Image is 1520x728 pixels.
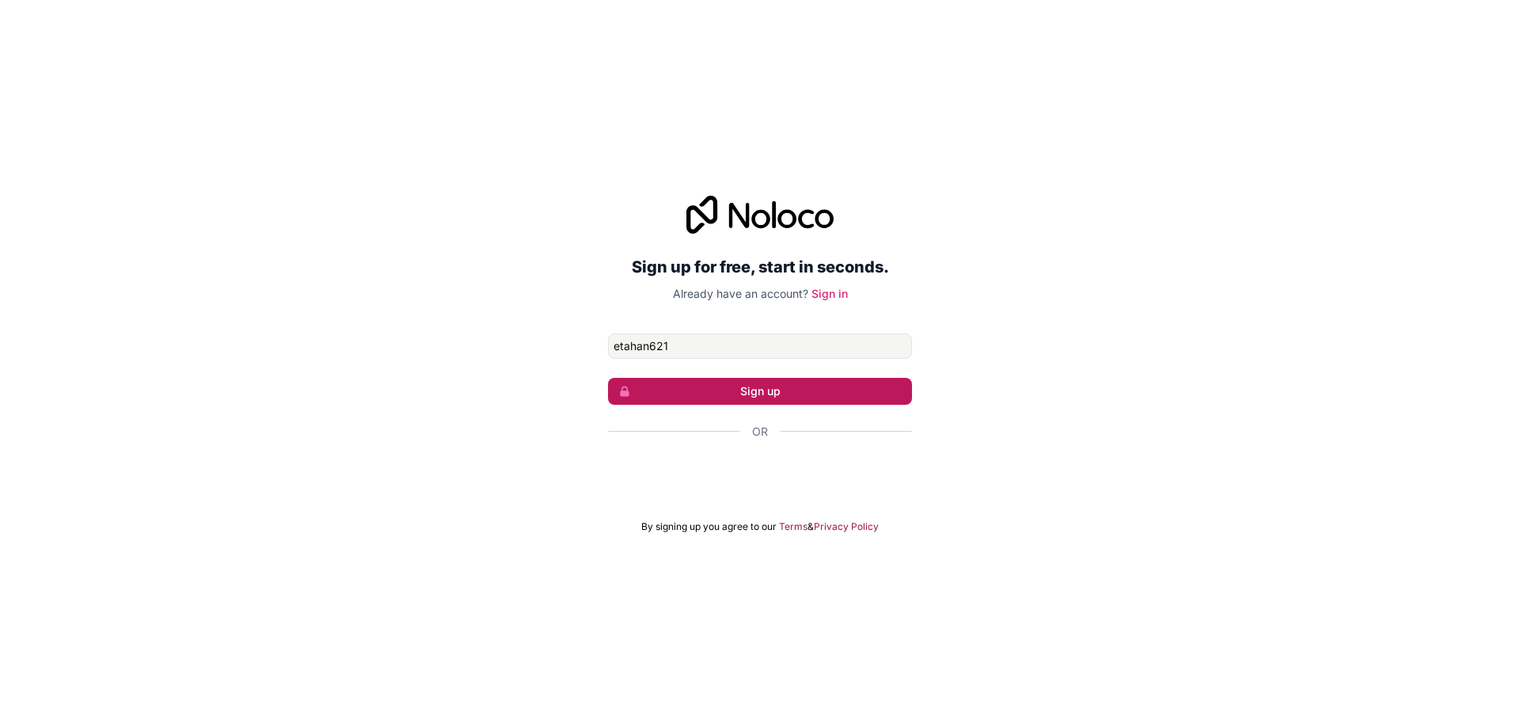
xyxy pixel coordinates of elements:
span: & [807,520,814,533]
a: Privacy Policy [814,520,879,533]
a: Terms [779,520,807,533]
span: Already have an account? [673,287,808,300]
input: Email address [608,334,912,359]
iframe: Sign in with Google Button [600,457,920,492]
span: By signing up you agree to our [641,520,777,533]
span: Or [752,424,768,440]
a: Sign in [811,287,848,300]
h2: Sign up for free, start in seconds. [608,253,912,281]
button: Sign up [608,378,912,405]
